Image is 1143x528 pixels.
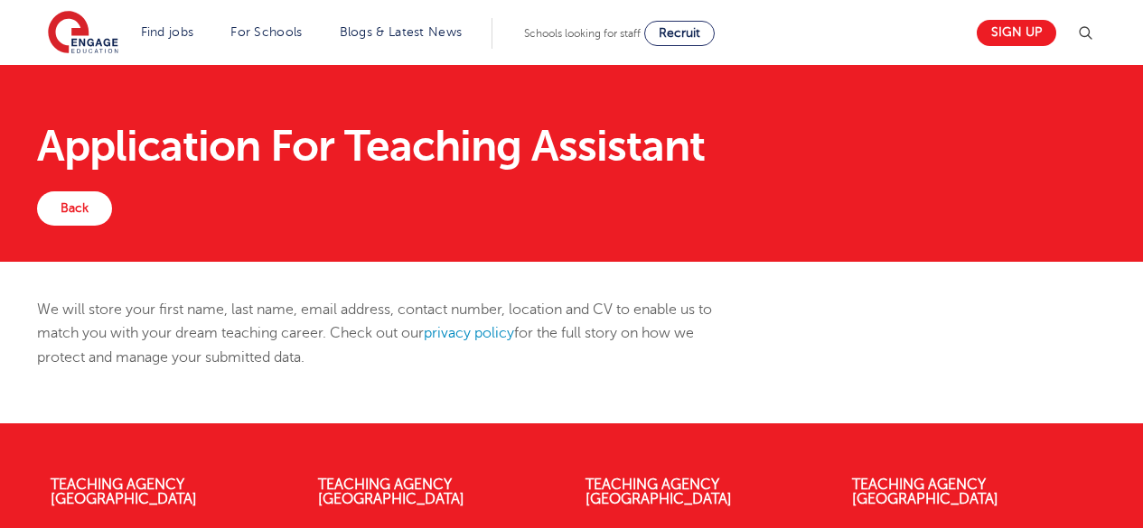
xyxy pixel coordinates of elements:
[37,191,112,226] a: Back
[424,325,514,341] a: privacy policy
[37,298,741,369] p: We will store your first name, last name, email address, contact number, location and CV to enabl...
[852,477,998,507] a: Teaching Agency [GEOGRAPHIC_DATA]
[644,21,715,46] a: Recruit
[51,477,197,507] a: Teaching Agency [GEOGRAPHIC_DATA]
[659,26,700,40] span: Recruit
[37,125,1106,168] h1: Application For Teaching Assistant
[524,27,641,40] span: Schools looking for staff
[586,477,732,507] a: Teaching Agency [GEOGRAPHIC_DATA]
[230,25,302,39] a: For Schools
[141,25,194,39] a: Find jobs
[318,477,464,507] a: Teaching Agency [GEOGRAPHIC_DATA]
[48,11,118,56] img: Engage Education
[977,20,1056,46] a: Sign up
[340,25,463,39] a: Blogs & Latest News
